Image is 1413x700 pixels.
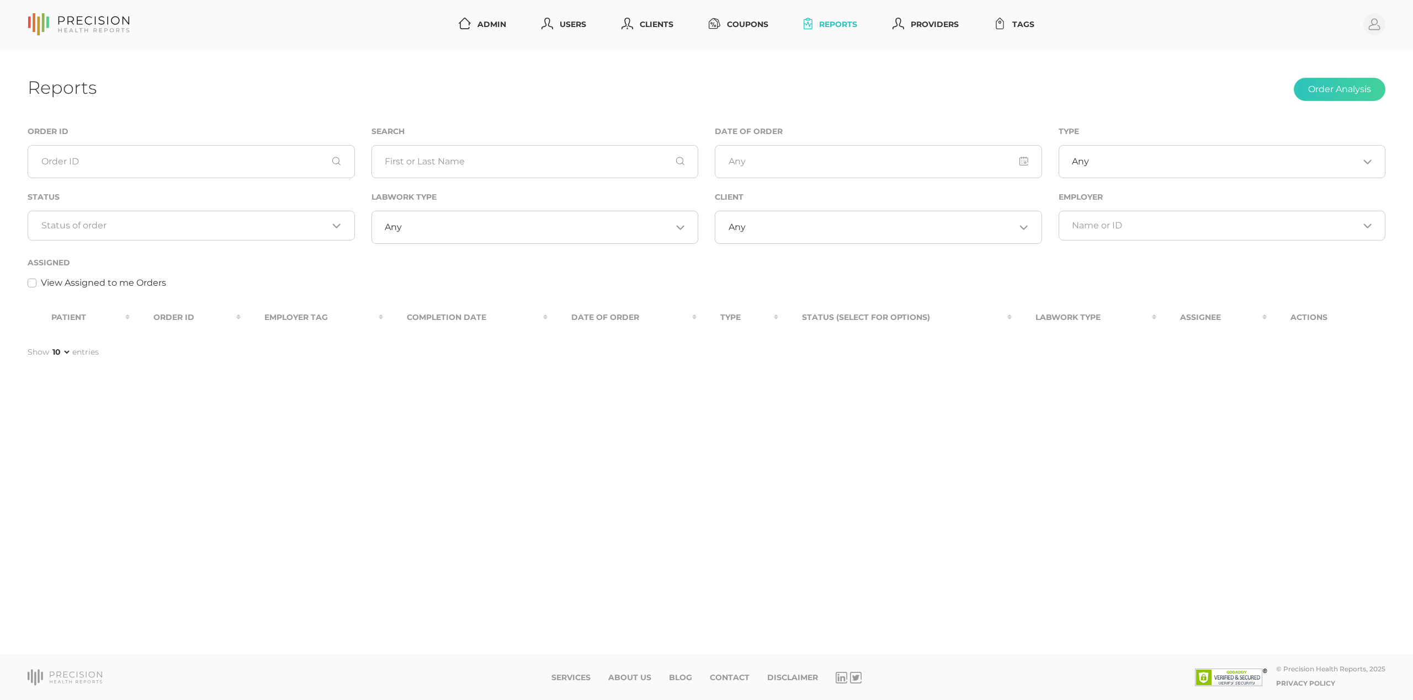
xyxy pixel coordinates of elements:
[1276,665,1385,673] div: © Precision Health Reports, 2025
[28,346,99,358] label: Show entries
[28,258,70,268] label: Assigned
[41,220,328,231] input: Search for option
[1195,669,1267,686] img: SSL site seal - click to verify
[617,14,678,35] a: Clients
[537,14,591,35] a: Users
[241,305,383,330] th: Employer Tag
[1267,305,1385,330] th: Actions
[1276,679,1335,687] a: Privacy Policy
[1012,305,1156,330] th: Labwork Type
[608,673,651,682] a: About Us
[371,193,437,202] label: Labwork Type
[1059,211,1386,241] div: Search for option
[28,305,130,330] th: Patient
[130,305,241,330] th: Order ID
[385,222,402,233] span: Any
[371,211,699,244] div: Search for option
[383,305,548,330] th: Completion Date
[1059,127,1079,136] label: Type
[710,673,750,682] a: Contact
[28,127,68,136] label: Order ID
[715,127,783,136] label: Date of Order
[28,211,355,241] div: Search for option
[697,305,779,330] th: Type
[1072,220,1359,231] input: Search for option
[729,222,746,233] span: Any
[669,673,692,682] a: Blog
[704,14,773,35] a: Coupons
[454,14,511,35] a: Admin
[371,127,405,136] label: Search
[767,673,818,682] a: Disclaimer
[28,145,355,178] input: Order ID
[1294,78,1385,101] button: Order Analysis
[402,222,672,233] input: Search for option
[799,14,862,35] a: Reports
[715,193,743,202] label: Client
[551,673,591,682] a: Services
[28,193,60,202] label: Status
[888,14,963,35] a: Providers
[1156,305,1267,330] th: Assignee
[371,145,699,178] input: First or Last Name
[548,305,696,330] th: Date Of Order
[1059,145,1386,178] div: Search for option
[715,145,1042,178] input: Any
[1089,156,1359,167] input: Search for option
[746,222,1016,233] input: Search for option
[41,276,166,290] label: View Assigned to me Orders
[1059,193,1103,202] label: Employer
[778,305,1011,330] th: Status (Select for Options)
[28,77,97,98] h1: Reports
[50,346,71,357] select: Showentries
[990,14,1039,35] a: Tags
[715,211,1042,244] div: Search for option
[1072,156,1089,167] span: Any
